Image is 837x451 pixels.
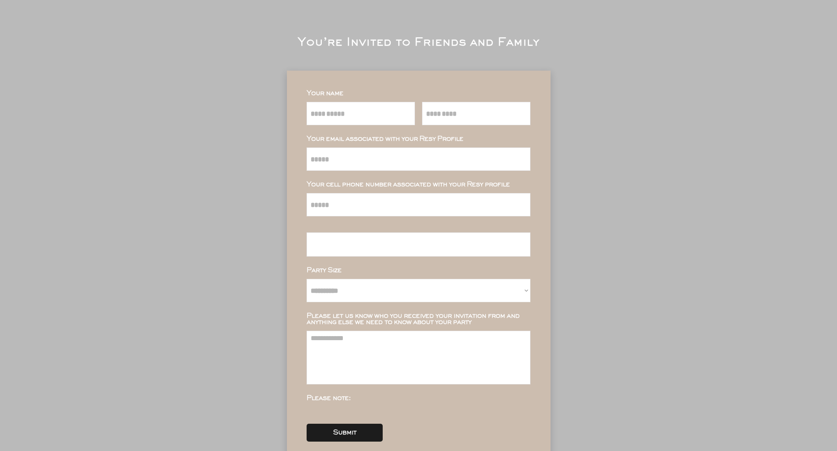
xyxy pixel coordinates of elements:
[307,267,530,274] div: Party Size
[307,395,530,401] div: Please note:
[307,136,530,142] div: Your email associated with your Resy Profile
[307,313,530,325] div: Please let us know who you received your invitation from and anything else we need to know about ...
[333,430,356,436] div: Submit
[307,181,530,188] div: Your cell phone number associated with your Resy profile
[298,38,539,48] div: You’re Invited to Friends and Family
[307,90,530,97] div: Your name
